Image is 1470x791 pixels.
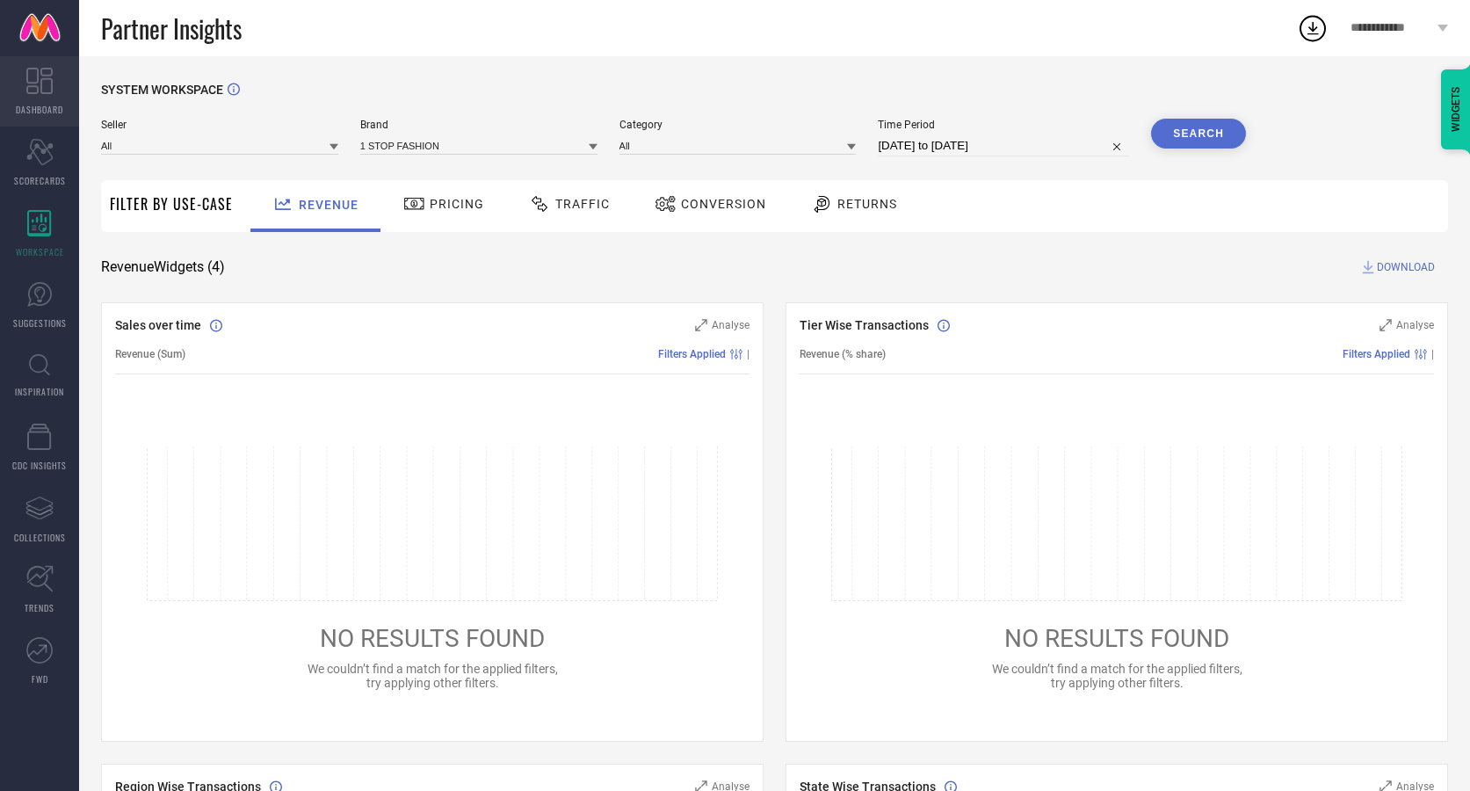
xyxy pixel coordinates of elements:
[12,459,67,472] span: CDC INSIGHTS
[101,258,225,276] span: Revenue Widgets ( 4 )
[1396,319,1434,331] span: Analyse
[14,174,66,187] span: SCORECARDS
[1004,624,1229,653] span: NO RESULTS FOUND
[992,662,1242,690] span: We couldn’t find a match for the applied filters, try applying other filters.
[14,531,66,544] span: COLLECTIONS
[115,318,201,332] span: Sales over time
[619,119,857,131] span: Category
[555,197,610,211] span: Traffic
[1343,348,1410,360] span: Filters Applied
[101,119,338,131] span: Seller
[1431,348,1434,360] span: |
[1151,119,1246,149] button: Search
[658,348,726,360] span: Filters Applied
[13,316,67,330] span: SUGGESTIONS
[299,198,358,212] span: Revenue
[430,197,484,211] span: Pricing
[308,662,558,690] span: We couldn’t find a match for the applied filters, try applying other filters.
[800,318,929,332] span: Tier Wise Transactions
[800,348,886,360] span: Revenue (% share)
[101,11,242,47] span: Partner Insights
[712,319,749,331] span: Analyse
[16,103,63,116] span: DASHBOARD
[101,83,223,97] span: SYSTEM WORKSPACE
[320,624,545,653] span: NO RESULTS FOUND
[115,348,185,360] span: Revenue (Sum)
[360,119,597,131] span: Brand
[837,197,897,211] span: Returns
[1379,319,1392,331] svg: Zoom
[747,348,749,360] span: |
[878,119,1129,131] span: Time Period
[878,135,1129,156] input: Select time period
[32,672,48,686] span: FWD
[16,245,64,258] span: WORKSPACE
[681,197,766,211] span: Conversion
[25,601,54,614] span: TRENDS
[15,385,64,398] span: INSPIRATION
[695,319,707,331] svg: Zoom
[1297,12,1329,44] div: Open download list
[110,193,233,214] span: Filter By Use-Case
[1377,258,1435,276] span: DOWNLOAD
